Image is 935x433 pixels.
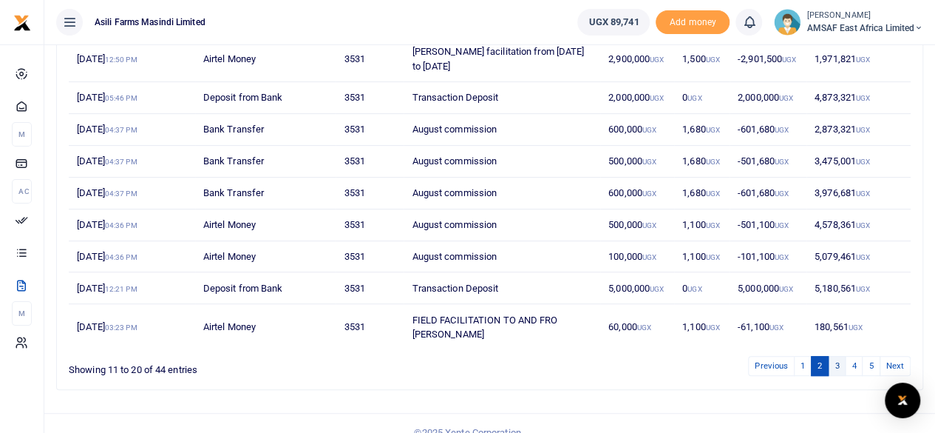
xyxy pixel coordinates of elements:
[105,56,137,64] small: 12:50 PM
[656,10,730,35] li: Toup your wallet
[885,383,920,418] div: Open Intercom Messenger
[195,82,336,114] td: Deposit from Bank
[774,9,800,36] img: profile-user
[642,158,656,166] small: UGX
[12,179,32,204] li: Ac
[779,285,793,293] small: UGX
[195,146,336,178] td: Bank Transfer
[856,253,870,261] small: UGX
[637,323,651,332] small: UGX
[748,356,795,376] a: Previous
[336,114,404,146] td: 3531
[674,146,730,178] td: 1,680
[195,114,336,146] td: Bank Transfer
[642,221,656,229] small: UGX
[674,36,730,82] td: 1,500
[195,178,336,209] td: Bank Transfer
[828,356,846,376] a: 3
[705,56,719,64] small: UGX
[650,94,664,102] small: UGX
[775,221,789,229] small: UGX
[775,253,789,261] small: UGX
[105,323,137,332] small: 03:23 PM
[806,21,923,35] span: AMSAF East Africa Limited
[730,304,806,349] td: -61,100
[650,56,664,64] small: UGX
[856,126,870,134] small: UGX
[69,178,195,209] td: [DATE]
[336,178,404,209] td: 3531
[404,82,600,114] td: Transaction Deposit
[650,285,664,293] small: UGX
[69,272,195,304] td: [DATE]
[687,285,701,293] small: UGX
[600,304,674,349] td: 60,000
[336,82,404,114] td: 3531
[195,209,336,241] td: Airtel Money
[69,114,195,146] td: [DATE]
[600,241,674,273] td: 100,000
[404,178,600,209] td: August commission
[794,356,812,376] a: 1
[656,10,730,35] span: Add money
[600,209,674,241] td: 500,000
[705,126,719,134] small: UGX
[775,126,789,134] small: UGX
[600,146,674,178] td: 500,000
[806,114,911,146] td: 2,873,321
[600,178,674,209] td: 600,000
[642,126,656,134] small: UGX
[404,304,600,349] td: FIELD FACILITATION TO AND FRO [PERSON_NAME]
[12,122,32,147] li: M
[69,355,414,377] div: Showing 11 to 20 of 44 entries
[769,323,783,332] small: UGX
[775,158,789,166] small: UGX
[69,146,195,178] td: [DATE]
[404,114,600,146] td: August commission
[806,146,911,178] td: 3,475,001
[336,272,404,304] td: 3531
[705,158,719,166] small: UGX
[806,82,911,114] td: 4,873,321
[336,146,404,178] td: 3531
[849,323,863,332] small: UGX
[105,158,137,166] small: 04:37 PM
[13,14,31,32] img: logo-small
[105,285,137,293] small: 12:21 PM
[404,146,600,178] td: August commission
[687,94,701,102] small: UGX
[705,221,719,229] small: UGX
[69,209,195,241] td: [DATE]
[730,209,806,241] td: -501,100
[811,356,829,376] a: 2
[856,189,870,198] small: UGX
[856,56,870,64] small: UGX
[588,15,639,30] span: UGX 89,741
[600,272,674,304] td: 5,000,000
[856,158,870,166] small: UGX
[779,94,793,102] small: UGX
[806,272,911,304] td: 5,180,561
[862,356,880,376] a: 5
[730,178,806,209] td: -601,680
[404,241,600,273] td: August commission
[806,10,923,22] small: [PERSON_NAME]
[404,272,600,304] td: Transaction Deposit
[806,36,911,82] td: 1,971,821
[806,178,911,209] td: 3,976,681
[856,221,870,229] small: UGX
[12,301,32,326] li: M
[336,304,404,349] td: 3531
[89,16,211,29] span: Asili Farms Masindi Limited
[806,241,911,273] td: 5,079,461
[336,36,404,82] td: 3531
[674,114,730,146] td: 1,680
[105,221,137,229] small: 04:36 PM
[705,323,719,332] small: UGX
[880,356,911,376] a: Next
[577,9,650,36] a: UGX 89,741
[404,209,600,241] td: August commission
[845,356,863,376] a: 4
[195,241,336,273] td: Airtel Money
[705,189,719,198] small: UGX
